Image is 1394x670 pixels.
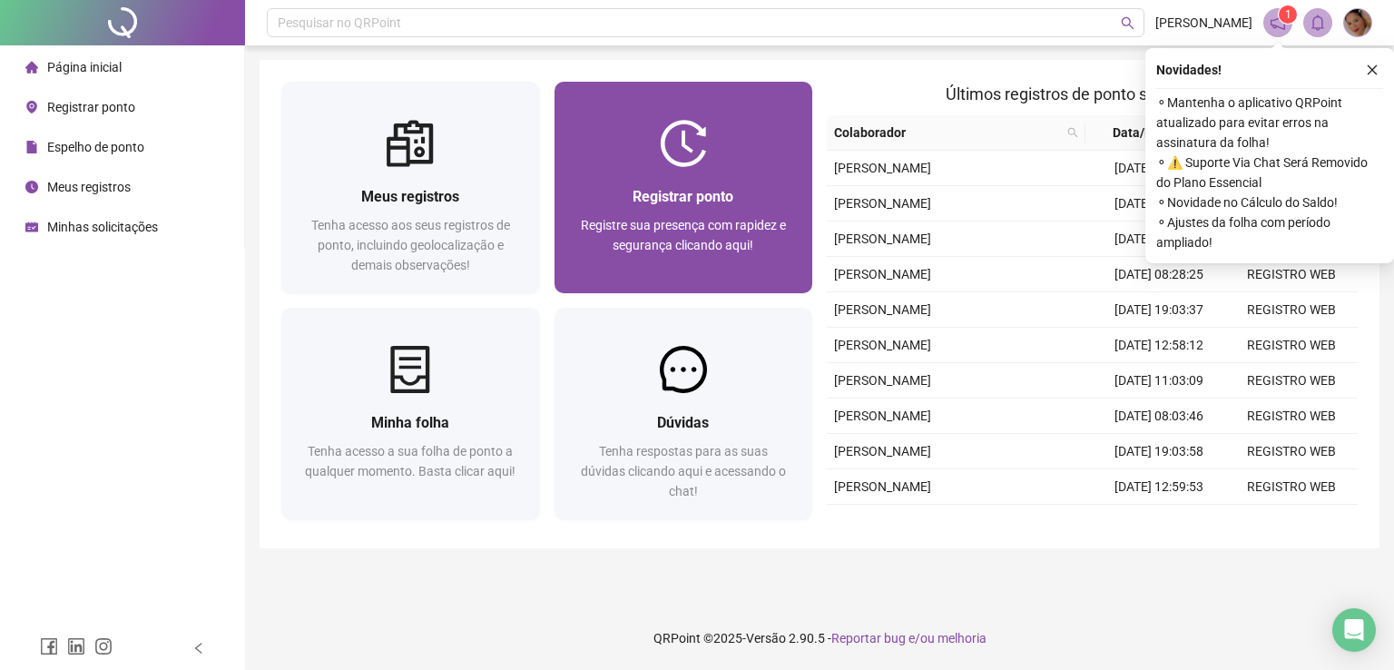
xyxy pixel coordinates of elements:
[1085,115,1214,151] th: Data/Hora
[1093,363,1225,399] td: [DATE] 11:03:09
[305,444,515,478] span: Tenha acesso a sua folha de ponto a qualquer momento. Basta clicar aqui!
[834,302,931,317] span: [PERSON_NAME]
[1225,469,1358,505] td: REGISTRO WEB
[657,414,709,431] span: Dúvidas
[834,479,931,494] span: [PERSON_NAME]
[1156,153,1383,192] span: ⚬ ⚠️ Suporte Via Chat Será Removido do Plano Essencial
[1067,127,1078,138] span: search
[245,606,1394,670] footer: QRPoint © 2025 - 2.90.5 -
[1225,257,1358,292] td: REGISTRO WEB
[581,444,786,498] span: Tenha respostas para as suas dúvidas clicando aqui e acessando o chat!
[555,308,813,519] a: DúvidasTenha respostas para as suas dúvidas clicando aqui e acessando o chat!
[633,188,733,205] span: Registrar ponto
[831,631,987,645] span: Reportar bug e/ou melhoria
[1225,505,1358,540] td: REGISTRO WEB
[834,444,931,458] span: [PERSON_NAME]
[1093,222,1225,257] td: [DATE] 11:06:11
[1093,257,1225,292] td: [DATE] 08:28:25
[1156,93,1383,153] span: ⚬ Mantenha o aplicativo QRPoint atualizado para evitar erros na assinatura da folha!
[47,140,144,154] span: Espelho de ponto
[1270,15,1286,31] span: notification
[47,100,135,114] span: Registrar ponto
[1225,399,1358,434] td: REGISTRO WEB
[746,631,786,645] span: Versão
[25,101,38,113] span: environment
[946,84,1239,103] span: Últimos registros de ponto sincronizados
[1093,292,1225,328] td: [DATE] 19:03:37
[281,82,540,293] a: Meus registrosTenha acesso aos seus registros de ponto, incluindo geolocalização e demais observa...
[1225,434,1358,469] td: REGISTRO WEB
[25,61,38,74] span: home
[1093,399,1225,434] td: [DATE] 08:03:46
[311,218,510,272] span: Tenha acesso aos seus registros de ponto, incluindo geolocalização e demais observações!
[1093,505,1225,540] td: [DATE] 11:01:30
[1332,608,1376,652] div: Open Intercom Messenger
[25,141,38,153] span: file
[1093,469,1225,505] td: [DATE] 12:59:53
[1093,151,1225,186] td: [DATE] 19:03:58
[834,373,931,388] span: [PERSON_NAME]
[1279,5,1297,24] sup: 1
[834,161,931,175] span: [PERSON_NAME]
[281,308,540,519] a: Minha folhaTenha acesso a sua folha de ponto a qualquer momento. Basta clicar aqui!
[834,409,931,423] span: [PERSON_NAME]
[1310,15,1326,31] span: bell
[47,180,131,194] span: Meus registros
[555,82,813,293] a: Registrar pontoRegistre sua presença com rapidez e segurança clicando aqui!
[1093,186,1225,222] td: [DATE] 12:26:06
[581,218,786,252] span: Registre sua presença com rapidez e segurança clicando aqui!
[192,642,205,655] span: left
[834,232,931,246] span: [PERSON_NAME]
[1121,16,1134,30] span: search
[1093,123,1193,143] span: Data/Hora
[834,123,1060,143] span: Colaborador
[1156,212,1383,252] span: ⚬ Ajustes da folha com período ampliado!
[834,267,931,281] span: [PERSON_NAME]
[47,220,158,234] span: Minhas solicitações
[25,181,38,193] span: clock-circle
[1285,8,1291,21] span: 1
[1155,13,1252,33] span: [PERSON_NAME]
[25,221,38,233] span: schedule
[40,637,58,655] span: facebook
[47,60,122,74] span: Página inicial
[1366,64,1379,76] span: close
[1225,292,1358,328] td: REGISTRO WEB
[1225,363,1358,399] td: REGISTRO WEB
[361,188,459,205] span: Meus registros
[1156,192,1383,212] span: ⚬ Novidade no Cálculo do Saldo!
[834,196,931,211] span: [PERSON_NAME]
[1344,9,1371,36] img: 90499
[67,637,85,655] span: linkedin
[371,414,449,431] span: Minha folha
[1064,119,1082,146] span: search
[834,338,931,352] span: [PERSON_NAME]
[1093,434,1225,469] td: [DATE] 19:03:58
[1093,328,1225,363] td: [DATE] 12:58:12
[1156,60,1222,80] span: Novidades !
[1225,328,1358,363] td: REGISTRO WEB
[94,637,113,655] span: instagram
